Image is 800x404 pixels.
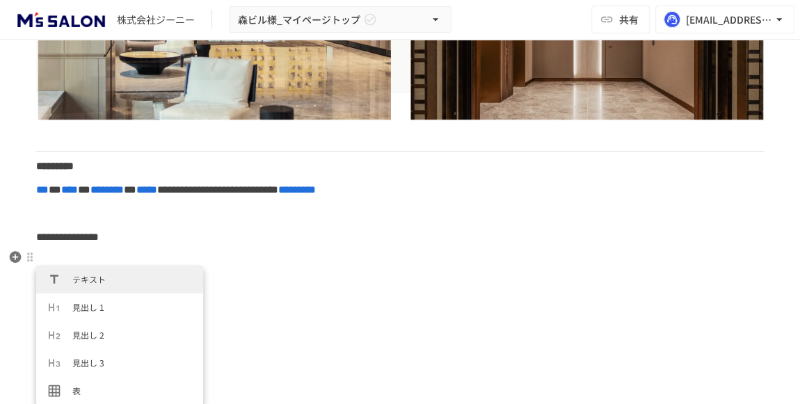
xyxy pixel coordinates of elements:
button: [EMAIL_ADDRESS][DOMAIN_NAME] [655,6,794,33]
span: 表 [72,384,192,397]
div: Typeahead menu [36,248,754,266]
span: テキスト [72,273,192,286]
img: uR8vTSKdklMXEQDRv4syRcVic50bBT2x3lbNcVSK8BN [17,8,106,31]
span: 見出し 1 [72,300,192,314]
span: 森ビル様_マイページトップ [238,11,360,29]
div: [EMAIL_ADDRESS][DOMAIN_NAME] [686,11,772,29]
span: 見出し 3 [72,356,192,369]
button: 森ビル様_マイページトップ [229,6,451,33]
div: 株式会社ジーニー [117,13,195,27]
button: 共有 [591,6,650,33]
span: 共有 [619,12,639,27]
span: 見出し 2 [72,328,192,341]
